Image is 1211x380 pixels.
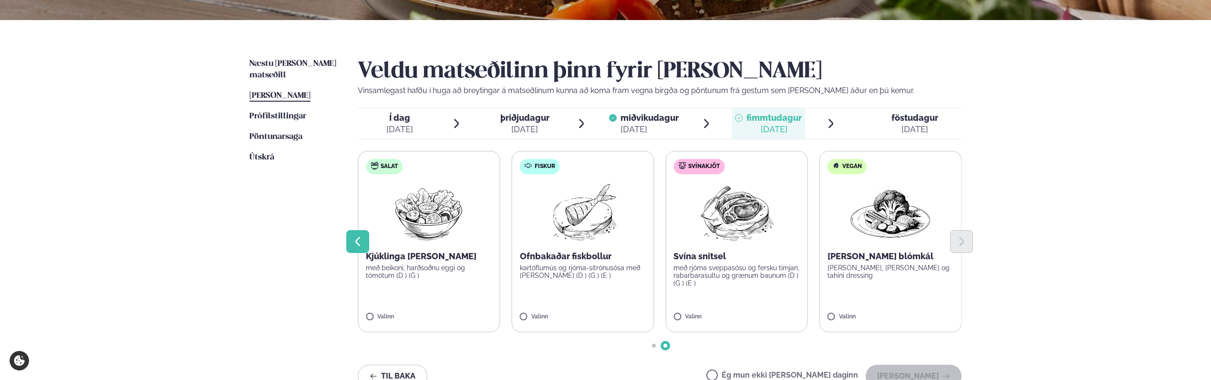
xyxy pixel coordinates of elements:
[249,58,339,81] a: Næstu [PERSON_NAME] matseðill
[525,162,532,169] img: fish.svg
[540,182,625,243] img: Fish.png
[950,230,973,253] button: Next slide
[832,162,840,169] img: Vegan.svg
[371,162,378,169] img: salad.svg
[249,112,306,120] span: Prófílstillingar
[346,230,369,253] button: Previous slide
[520,251,646,262] p: Ofnbakaðar fiskbollur
[849,182,932,243] img: Vegan.png
[386,112,413,124] span: Í dag
[249,152,274,163] a: Útskrá
[249,131,302,143] a: Pöntunarsaga
[366,264,492,279] p: með beikoni, harðsoðnu eggi og tómötum (D ) (G )
[366,251,492,262] p: Kjúklinga [PERSON_NAME]
[746,124,802,135] div: [DATE]
[828,264,954,279] p: [PERSON_NAME], [PERSON_NAME] og tahini dressing
[694,182,779,243] img: Pork-Meat.png
[673,264,800,287] p: með rjóma sveppasósu og fersku timjan, rabarbarasultu og grænum baunum (D ) (G ) (E )
[663,344,667,348] span: Go to slide 2
[652,344,656,348] span: Go to slide 1
[249,60,336,79] span: Næstu [PERSON_NAME] matseðill
[746,113,802,123] span: fimmtudagur
[828,251,954,262] p: [PERSON_NAME] blómkál
[621,124,679,135] div: [DATE]
[381,163,398,170] span: Salat
[386,124,413,135] div: [DATE]
[500,113,549,123] span: þriðjudagur
[891,113,938,123] span: föstudagur
[358,58,962,85] h2: Veldu matseðilinn þinn fyrir [PERSON_NAME]
[891,124,938,135] div: [DATE]
[249,92,311,100] span: [PERSON_NAME]
[249,90,311,102] a: [PERSON_NAME]
[249,153,274,161] span: Útskrá
[520,264,646,279] p: kartöflumús og rjóma-sítrónusósa með [PERSON_NAME] (D ) (G ) (E )
[387,182,471,243] img: Salad.png
[621,113,679,123] span: miðvikudagur
[249,111,306,122] a: Prófílstillingar
[249,133,302,141] span: Pöntunarsaga
[500,124,549,135] div: [DATE]
[10,351,29,370] a: Cookie settings
[673,251,800,262] p: Svína snitsel
[358,85,962,96] p: Vinsamlegast hafðu í huga að breytingar á matseðlinum kunna að koma fram vegna birgða og pöntunum...
[688,163,720,170] span: Svínakjöt
[842,163,862,170] span: Vegan
[535,163,555,170] span: Fiskur
[678,162,686,169] img: pork.svg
